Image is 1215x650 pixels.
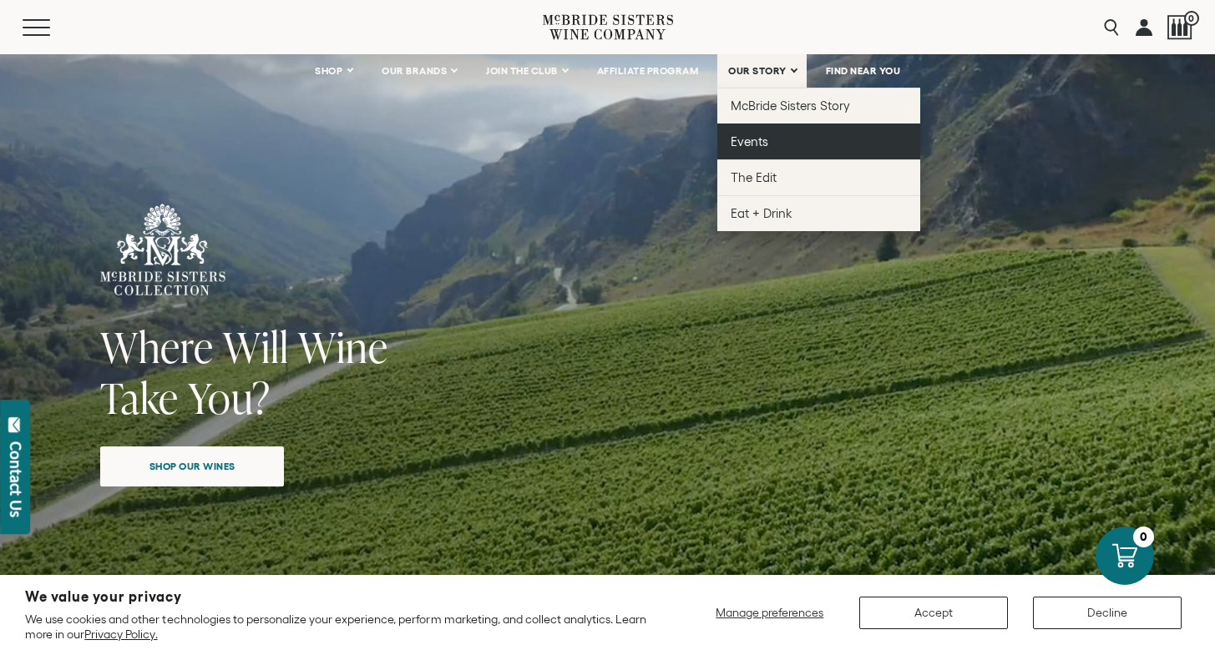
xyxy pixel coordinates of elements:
a: JOIN THE CLUB [475,54,578,88]
button: Decline [1033,597,1182,629]
a: FIND NEAR YOU [815,54,912,88]
a: AFFILIATE PROGRAM [586,54,710,88]
button: Accept [859,597,1008,629]
a: The Edit [717,159,920,195]
div: Contact Us [8,441,24,517]
div: 0 [1133,527,1154,547]
span: Will [223,318,289,375]
span: JOIN THE CLUB [486,65,558,77]
span: SHOP [315,65,343,77]
a: Privacy Policy. [84,627,157,641]
span: The Edit [731,170,777,184]
button: Manage preferences [706,597,834,629]
span: AFFILIATE PROGRAM [597,65,699,77]
a: OUR STORY [717,54,807,88]
a: Eat + Drink [717,195,920,231]
a: Shop our wines [100,446,284,486]
span: You? [188,369,271,426]
h2: We value your privacy [25,590,647,604]
a: Events [717,123,920,159]
span: Events [731,134,768,149]
a: SHOP [304,54,362,88]
a: OUR BRANDS [371,54,467,88]
span: Manage preferences [716,606,823,619]
span: Take [100,369,179,426]
a: McBride Sisters Story [717,88,920,123]
span: OUR BRANDS [382,65,447,77]
span: 0 [1184,11,1199,26]
span: Shop our wines [120,450,265,482]
span: OUR STORY [728,65,787,77]
span: Wine [298,318,388,375]
button: Mobile Menu Trigger [23,19,83,36]
p: We use cookies and other technologies to personalize your experience, perform marketing, and coll... [25,612,647,642]
span: Eat + Drink [731,206,792,220]
span: Where [100,318,214,375]
span: FIND NEAR YOU [826,65,901,77]
span: McBride Sisters Story [731,98,850,113]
